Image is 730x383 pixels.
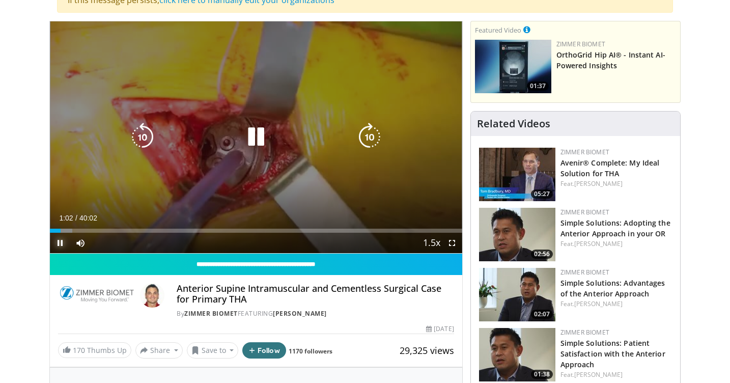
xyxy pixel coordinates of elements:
[560,338,665,369] a: Simple Solutions: Patient Satisfaction with the Anterior Approach
[400,344,454,357] span: 29,325 views
[475,40,551,93] img: 51d03d7b-a4ba-45b7-9f92-2bfbd1feacc3.150x105_q85_crop-smart_upscale.jpg
[58,283,136,308] img: Zimmer Biomet
[242,342,286,359] button: Follow
[177,309,454,318] div: By FEATURING
[560,208,609,216] a: Zimmer Biomet
[560,218,670,238] a: Simple Solutions: Adopting the Anterior Approach in your OR
[50,233,70,253] button: Pause
[184,309,238,318] a: Zimmer Biomet
[479,268,555,321] a: 02:07
[479,208,555,261] img: 10d808f3-0ef9-4f3e-97fe-674a114a9830.150x105_q85_crop-smart_upscale.jpg
[442,233,462,253] button: Fullscreen
[50,229,462,233] div: Progress Bar
[50,21,462,254] video-js: Video Player
[574,179,623,188] a: [PERSON_NAME]
[479,268,555,321] img: 56e6ec17-0c16-4c01-a1de-debe52bb35a1.150x105_q85_crop-smart_upscale.jpg
[70,233,91,253] button: Mute
[556,40,605,48] a: Zimmer Biomet
[531,250,553,259] span: 02:56
[479,148,555,201] a: 05:27
[73,345,85,355] span: 170
[177,283,454,305] h4: Anterior Supine Intramuscular and Cementless Surgical Case for Primary THA
[477,118,550,130] h4: Related Videos
[75,214,77,222] span: /
[140,283,164,308] img: Avatar
[479,148,555,201] img: 34658faa-42cf-45f9-ba82-e22c653dfc78.150x105_q85_crop-smart_upscale.jpg
[479,208,555,261] a: 02:56
[531,310,553,319] span: 02:07
[574,299,623,308] a: [PERSON_NAME]
[560,179,672,188] div: Feat.
[289,347,332,355] a: 1170 followers
[531,370,553,379] span: 01:38
[574,239,623,248] a: [PERSON_NAME]
[527,81,549,91] span: 01:37
[59,214,73,222] span: 1:02
[426,324,454,334] div: [DATE]
[560,370,672,379] div: Feat.
[422,233,442,253] button: Playback Rate
[560,278,665,298] a: Simple Solutions: Advantages of the Anterior Approach
[58,342,131,358] a: 170 Thumbs Up
[135,342,183,359] button: Share
[556,50,665,70] a: OrthoGrid Hip AI® - Instant AI-Powered Insights
[560,268,609,277] a: Zimmer Biomet
[475,40,551,93] a: 01:37
[187,342,239,359] button: Save to
[560,299,672,309] div: Feat.
[79,214,97,222] span: 40:02
[531,189,553,199] span: 05:27
[560,239,672,249] div: Feat.
[560,328,609,337] a: Zimmer Biomet
[479,328,555,381] a: 01:38
[560,148,609,156] a: Zimmer Biomet
[574,370,623,379] a: [PERSON_NAME]
[479,328,555,381] img: 0f433ef4-89a8-47df-8433-26a6cf8e8085.150x105_q85_crop-smart_upscale.jpg
[273,309,327,318] a: [PERSON_NAME]
[560,158,660,178] a: Avenir® Complete: My Ideal Solution for THA
[475,25,521,35] small: Featured Video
